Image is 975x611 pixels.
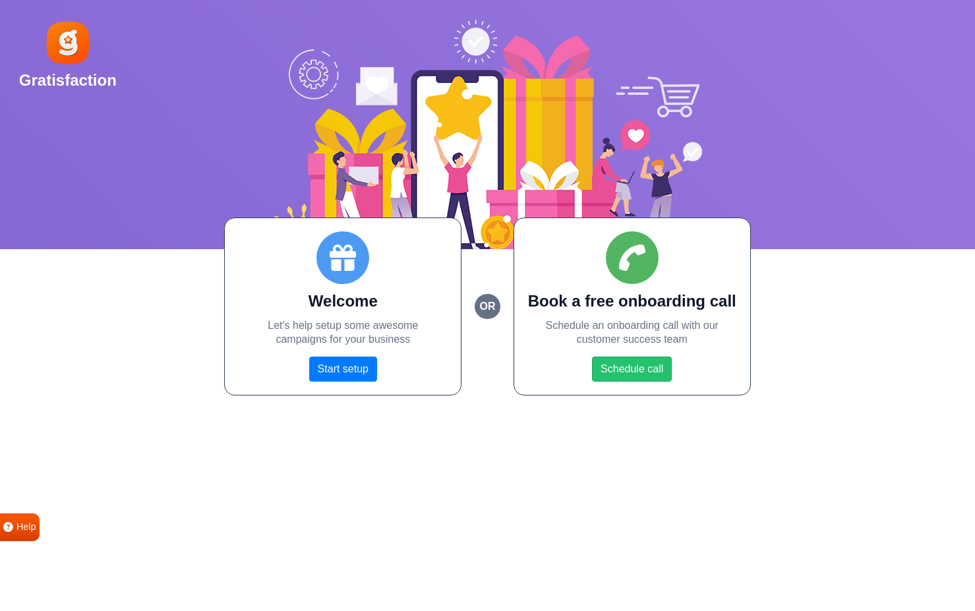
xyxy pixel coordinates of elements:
a: Start setup [309,357,377,382]
h2: Book a free onboarding call [527,292,737,311]
p: Schedule an onboarding call with our customer success team [527,319,737,347]
h2: Gratisfaction [19,71,117,90]
h2: Welcome [238,292,448,311]
p: Let's help setup some awesome campaigns for your business [238,319,448,347]
span: Help [16,520,36,535]
a: Schedule call [592,357,672,382]
img: Social Boost [274,20,702,249]
img: Gratisfaction [44,19,92,67]
small: or [475,294,500,319]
